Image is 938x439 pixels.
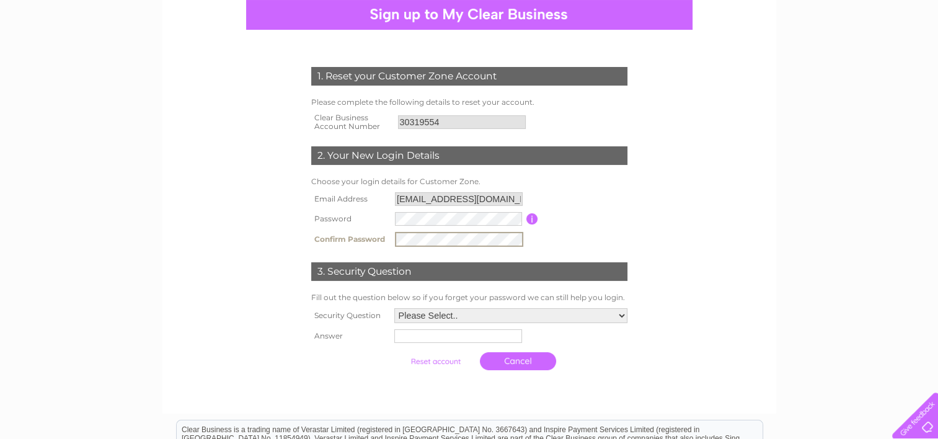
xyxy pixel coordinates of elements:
[875,53,893,62] a: Blog
[526,213,538,224] input: Information
[795,53,823,62] a: Energy
[308,290,630,305] td: Fill out the question below so if you forget your password we can still help you login.
[311,67,627,86] div: 1. Reset your Customer Zone Account
[480,352,556,370] a: Cancel
[900,53,931,62] a: Contact
[311,262,627,281] div: 3. Security Question
[308,189,392,209] th: Email Address
[308,326,391,346] th: Answer
[311,146,627,165] div: 2. Your New Login Details
[308,229,392,250] th: Confirm Password
[308,209,392,229] th: Password
[704,6,790,22] a: 0333 014 3131
[33,32,96,70] img: logo.png
[764,53,788,62] a: Water
[308,174,630,189] td: Choose your login details for Customer Zone.
[308,95,630,110] td: Please complete the following details to reset your account.
[830,53,867,62] a: Telecoms
[308,305,391,326] th: Security Question
[397,353,474,370] input: Submit
[177,7,763,60] div: Clear Business is a trading name of Verastar Limited (registered in [GEOGRAPHIC_DATA] No. 3667643...
[308,110,395,135] th: Clear Business Account Number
